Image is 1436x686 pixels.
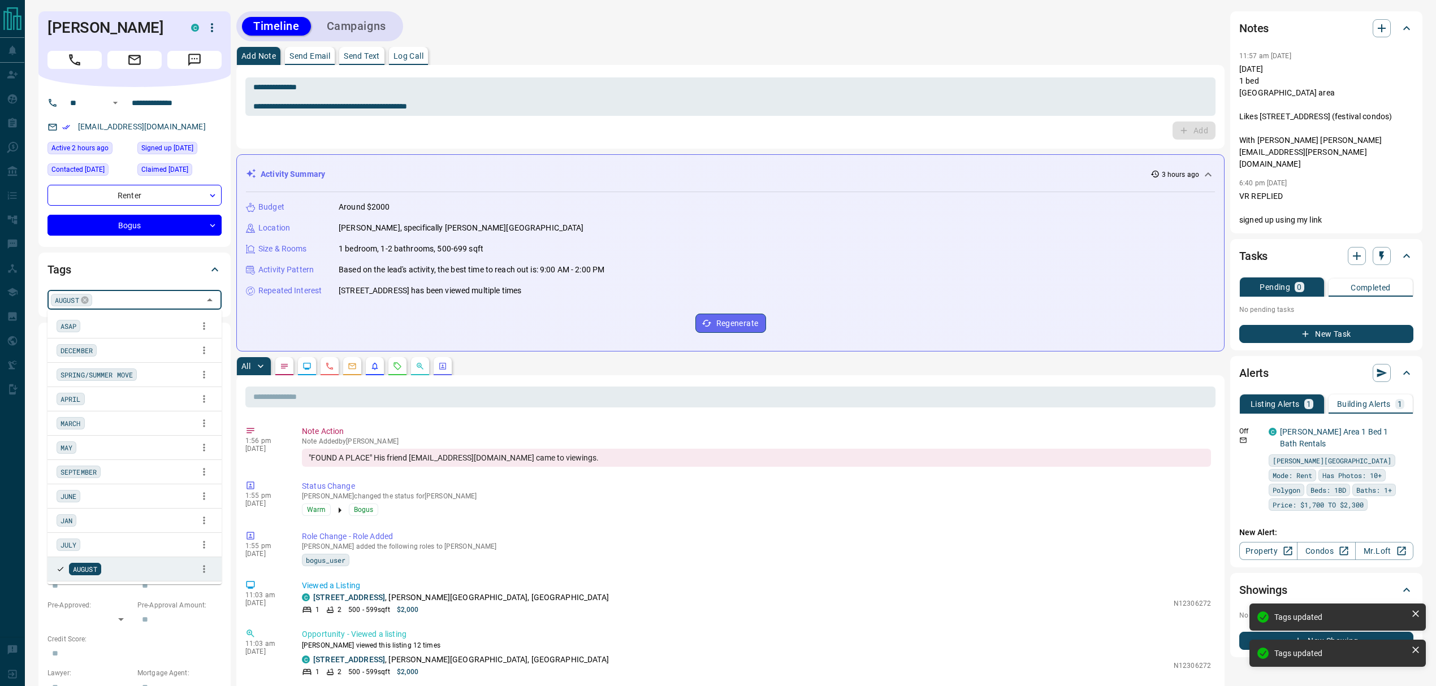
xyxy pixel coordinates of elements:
p: 3 hours ago [1162,170,1199,180]
p: , [PERSON_NAME][GEOGRAPHIC_DATA], [GEOGRAPHIC_DATA] [313,592,609,603]
p: Repeated Interest [258,285,322,297]
p: [PERSON_NAME] added the following roles to [PERSON_NAME] [302,542,1211,550]
span: Beds: 1BD [1310,484,1346,496]
p: Send Email [289,52,330,60]
span: SPRING/SUMMER MOVE [60,369,133,380]
svg: Emails [348,362,357,371]
p: No showings booked [1239,610,1413,620]
p: Building Alerts [1337,400,1391,408]
span: ASAP [60,320,76,332]
p: 1:55 pm [245,542,285,550]
p: [DATE] [245,500,285,507]
button: Close [202,292,218,308]
span: Message [167,51,222,69]
p: Based on the lead's activity, the best time to reach out is: 9:00 AM - 2:00 PM [339,264,604,276]
span: MAY [60,442,72,453]
a: [EMAIL_ADDRESS][DOMAIN_NAME] [78,122,206,131]
p: 6:40 pm [DATE] [1239,179,1287,187]
a: Mr.Loft [1355,542,1413,560]
p: No pending tasks [1239,301,1413,318]
a: [STREET_ADDRESS] [313,593,385,602]
div: AUGUST [51,294,92,306]
div: Alerts [1239,359,1413,387]
div: Fri Aug 01 2025 [137,163,222,179]
div: Tags [47,256,222,283]
span: JUNE [60,490,76,502]
svg: Email Verified [62,123,70,131]
span: Mode: Rent [1273,470,1312,481]
svg: Notes [280,362,289,371]
svg: Agent Actions [438,362,447,371]
p: 11:03 am [245,640,285,648]
textarea: To enrich screen reader interactions, please activate Accessibility in Grammarly extension settings [253,83,1208,111]
div: "FOUND A PLACE" His friend [EMAIL_ADDRESS][DOMAIN_NAME] came to viewings. [302,449,1211,467]
p: N12306272 [1174,661,1211,671]
span: Polygon [1273,484,1300,496]
p: 11:03 am [245,591,285,599]
p: 500 - 599 sqft [348,605,390,615]
span: Active 2 hours ago [51,142,109,154]
span: MARCH [60,418,81,429]
p: [PERSON_NAME] changed the status for [PERSON_NAME] [302,492,1211,500]
p: [DATE] 1 bed [GEOGRAPHIC_DATA] area Likes [STREET_ADDRESS] (festival condos) With [PERSON_NAME] [... [1239,63,1413,170]
button: Campaigns [315,17,397,36]
span: Has Photos: 10+ [1322,470,1382,481]
span: AUGUST [55,294,79,306]
p: [STREET_ADDRESS] has been viewed multiple times [339,285,521,297]
p: Around $2000 [339,201,390,213]
span: Email [107,51,162,69]
span: Claimed [DATE] [141,164,188,175]
span: Contacted [DATE] [51,164,105,175]
div: Fri Aug 01 2025 [137,142,222,158]
button: Regenerate [695,314,766,333]
p: Note Action [302,426,1211,437]
p: 1:55 pm [245,492,285,500]
h1: [PERSON_NAME] [47,19,174,37]
p: Activity Pattern [258,264,314,276]
p: All [241,362,250,370]
button: Open [109,96,122,110]
p: 1 [315,605,319,615]
p: VR REPLIED signed up using my link [1239,190,1413,226]
p: Status Change [302,480,1211,492]
p: Send Text [344,52,380,60]
button: New Task [1239,325,1413,343]
svg: Lead Browsing Activity [302,362,312,371]
p: 500 - 599 sqft [348,667,390,677]
p: 2 [338,605,341,615]
span: APRIL [60,393,81,405]
div: Showings [1239,576,1413,603]
a: Condos [1297,542,1355,560]
span: Baths: 1+ [1356,484,1392,496]
a: Property [1239,542,1297,560]
div: Mon Aug 18 2025 [47,142,132,158]
div: Tags updated [1274,613,1407,622]
p: 1 [315,667,319,677]
p: Mortgage Agent: [137,668,222,678]
p: Completed [1351,284,1391,292]
button: Timeline [242,17,311,36]
p: Pre-Approval Amount: [137,600,222,610]
p: [DATE] [245,599,285,607]
p: Credit Score: [47,634,222,644]
span: Warm [307,504,326,515]
p: New Alert: [1239,527,1413,539]
p: Role Change - Role Added [302,531,1211,542]
p: Opportunity - Viewed a listing [302,628,1211,640]
svg: Email [1239,436,1247,444]
p: Budget [258,201,284,213]
p: Off [1239,426,1262,436]
svg: Calls [325,362,334,371]
p: 2 [338,667,341,677]
svg: Listing Alerts [370,362,379,371]
span: Price: $1,700 TO $2,300 [1273,499,1364,510]
span: Call [47,51,102,69]
h2: Alerts [1239,364,1269,382]
p: Size & Rooms [258,243,307,255]
p: 1 [1307,400,1311,408]
p: [PERSON_NAME] viewed this listing 12 times [302,640,1211,650]
p: [DATE] [245,550,285,558]
div: condos.ca [302,593,310,601]
span: [PERSON_NAME][GEOGRAPHIC_DATA] [1273,455,1391,466]
a: [STREET_ADDRESS] [313,655,385,664]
